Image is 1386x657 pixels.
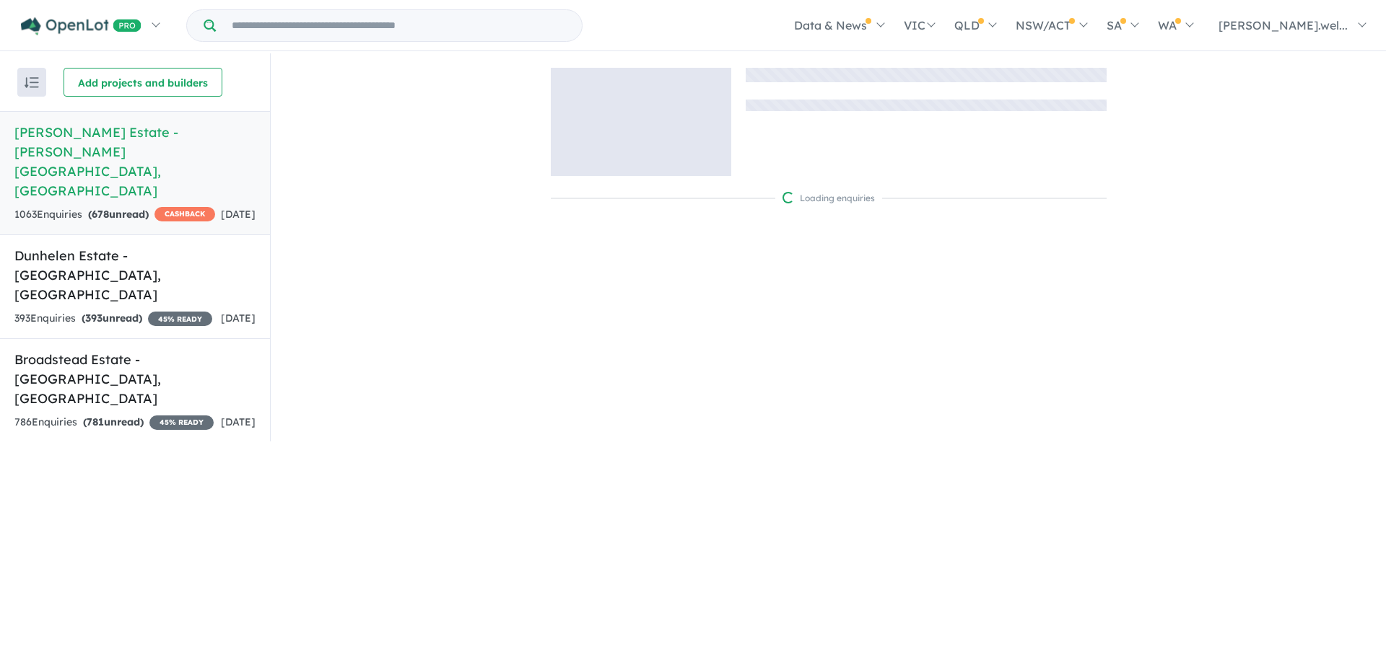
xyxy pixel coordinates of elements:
span: 781 [87,415,104,428]
img: sort.svg [25,77,39,88]
h5: Broadstead Estate - [GEOGRAPHIC_DATA] , [GEOGRAPHIC_DATA] [14,350,256,408]
div: 393 Enquir ies [14,310,212,327]
input: Try estate name, suburb, builder or developer [219,10,579,41]
button: Add projects and builders [64,68,222,97]
span: 45 % READY [149,415,214,430]
span: CASHBACK [154,207,215,221]
span: 45 % READY [148,312,212,326]
h5: Dunhelen Estate - [GEOGRAPHIC_DATA] , [GEOGRAPHIC_DATA] [14,246,256,304]
h5: [PERSON_NAME] Estate - [PERSON_NAME][GEOGRAPHIC_DATA] , [GEOGRAPHIC_DATA] [14,123,256,200]
span: [DATE] [221,208,256,221]
img: Openlot PRO Logo White [21,17,141,35]
span: [DATE] [221,415,256,428]
strong: ( unread) [88,208,149,221]
strong: ( unread) [82,312,142,325]
span: [PERSON_NAME].wel... [1219,18,1348,32]
span: [DATE] [221,312,256,325]
span: 393 [85,312,103,325]
strong: ( unread) [83,415,144,428]
div: 786 Enquir ies [14,414,214,431]
span: 678 [92,208,109,221]
div: 1063 Enquir ies [14,206,215,224]
div: Loading enquiries [783,191,875,206]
